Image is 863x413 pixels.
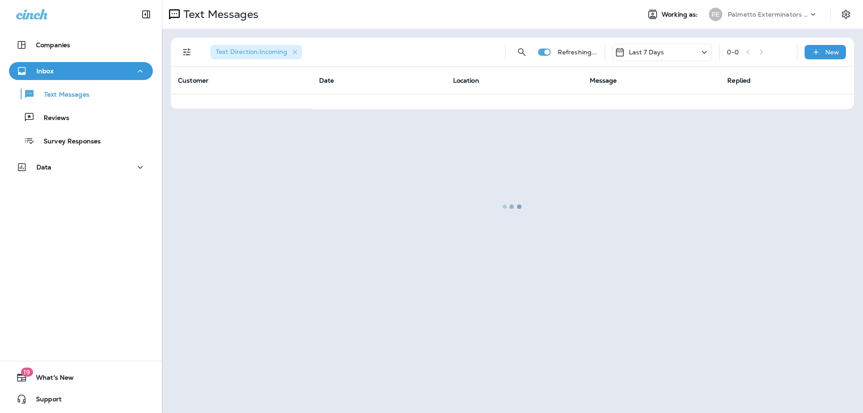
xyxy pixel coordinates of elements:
[9,62,153,80] button: Inbox
[27,374,74,385] span: What's New
[27,395,62,406] span: Support
[36,164,52,171] p: Data
[35,138,101,146] p: Survey Responses
[9,390,153,408] button: Support
[9,158,153,176] button: Data
[35,114,69,123] p: Reviews
[9,369,153,386] button: 19What's New
[133,5,159,23] button: Collapse Sidebar
[825,49,839,56] p: New
[9,108,153,127] button: Reviews
[21,368,33,377] span: 19
[36,41,70,49] p: Companies
[36,67,53,75] p: Inbox
[9,36,153,54] button: Companies
[9,84,153,103] button: Text Messages
[35,91,89,99] p: Text Messages
[9,131,153,150] button: Survey Responses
